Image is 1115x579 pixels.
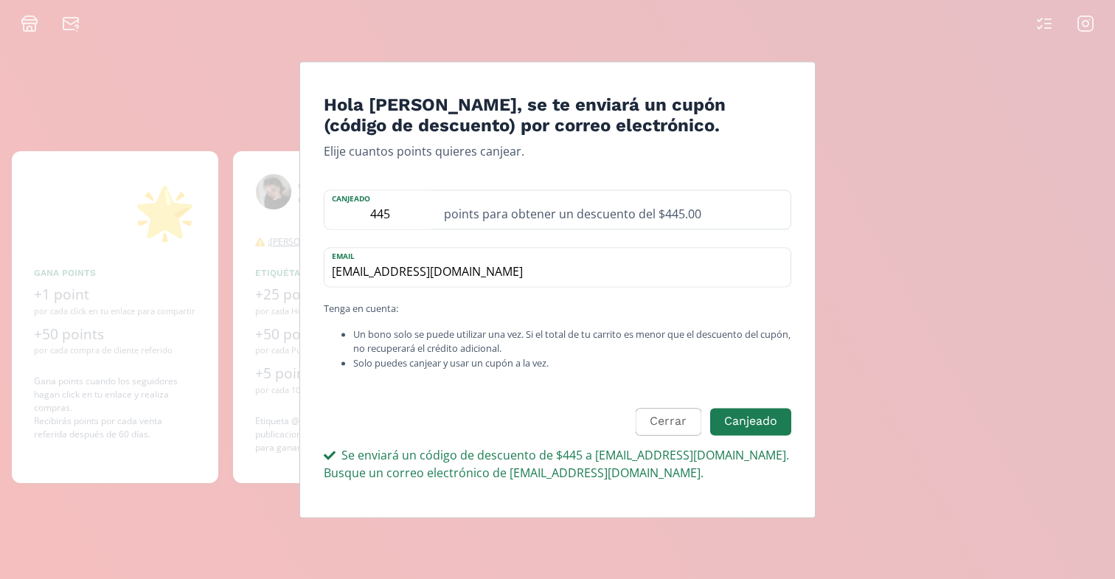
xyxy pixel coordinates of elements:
[435,191,791,229] div: points para obtener un descuento del $445.00
[299,61,816,518] div: Edit Program
[710,408,791,435] button: Canjeado
[324,249,776,263] label: email
[353,328,791,356] li: Un bono solo se puede utilizar una vez. Si el total de tu carrito es menor que el descuento del c...
[636,408,701,435] button: Cerrar
[324,143,791,161] p: Elije cuantos points quieres canjear.
[324,191,435,205] label: Canjeado
[324,302,791,316] p: Tenga en cuenta:
[353,356,791,370] li: Solo puedes canjear y usar un cupón a la vez.
[324,446,791,482] div: Se enviará un código de descuento de $445 a [EMAIL_ADDRESS][DOMAIN_NAME]. Busque un correo electr...
[324,94,791,137] h4: Hola [PERSON_NAME], se te enviará un cupón (código de descuento) por correo electrónico.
